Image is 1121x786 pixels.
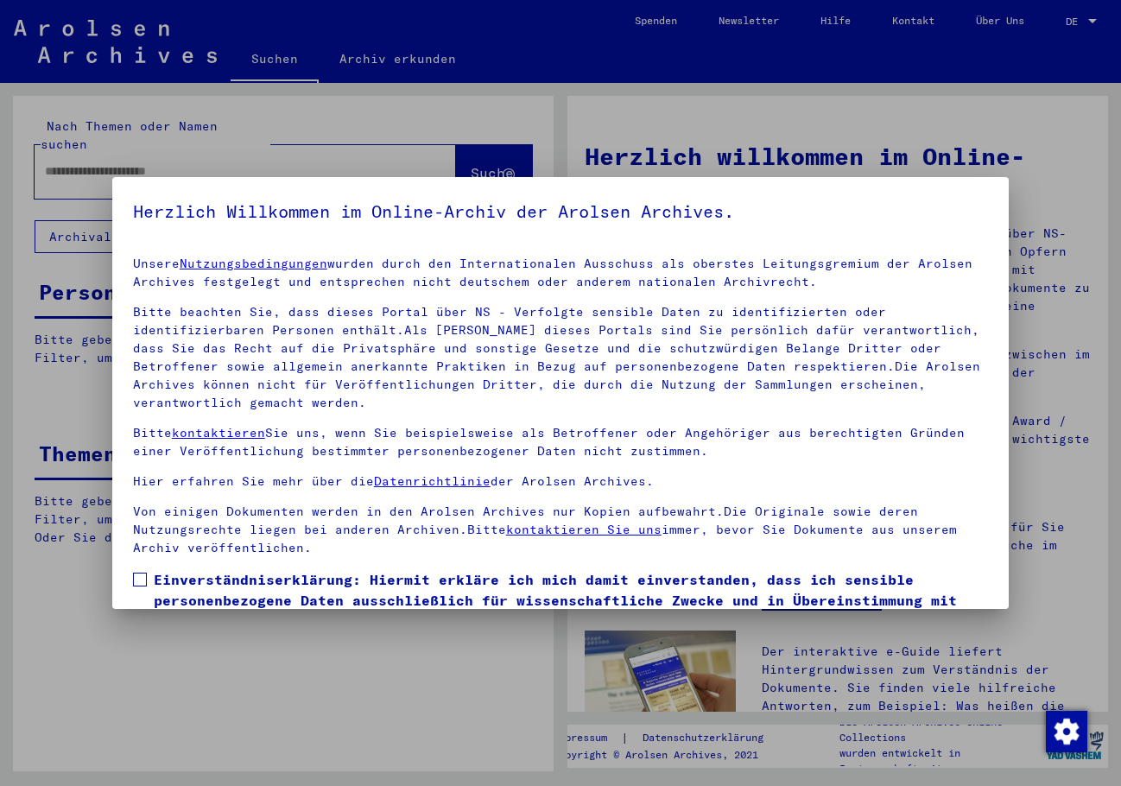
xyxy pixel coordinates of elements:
[133,503,988,557] p: Von einigen Dokumenten werden in den Arolsen Archives nur Kopien aufbewahrt.Die Originale sowie d...
[133,303,988,412] p: Bitte beachten Sie, dass dieses Portal über NS - Verfolgte sensible Daten zu identifizierten oder...
[1046,711,1087,752] img: Zustimmung ändern
[172,425,265,441] a: kontaktieren
[133,472,988,491] p: Hier erfahren Sie mehr über die der Arolsen Archives.
[506,522,662,537] a: kontaktieren Sie uns
[374,473,491,489] a: Datenrichtlinie
[133,424,988,460] p: Bitte Sie uns, wenn Sie beispielsweise als Betroffener oder Angehöriger aus berechtigten Gründen ...
[133,255,988,291] p: Unsere wurden durch den Internationalen Ausschuss als oberstes Leitungsgremium der Arolsen Archiv...
[154,569,988,652] span: Einverständniserklärung: Hiermit erkläre ich mich damit einverstanden, dass ich sensible personen...
[180,256,327,271] a: Nutzungsbedingungen
[133,198,988,225] h5: Herzlich Willkommen im Online-Archiv der Arolsen Archives.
